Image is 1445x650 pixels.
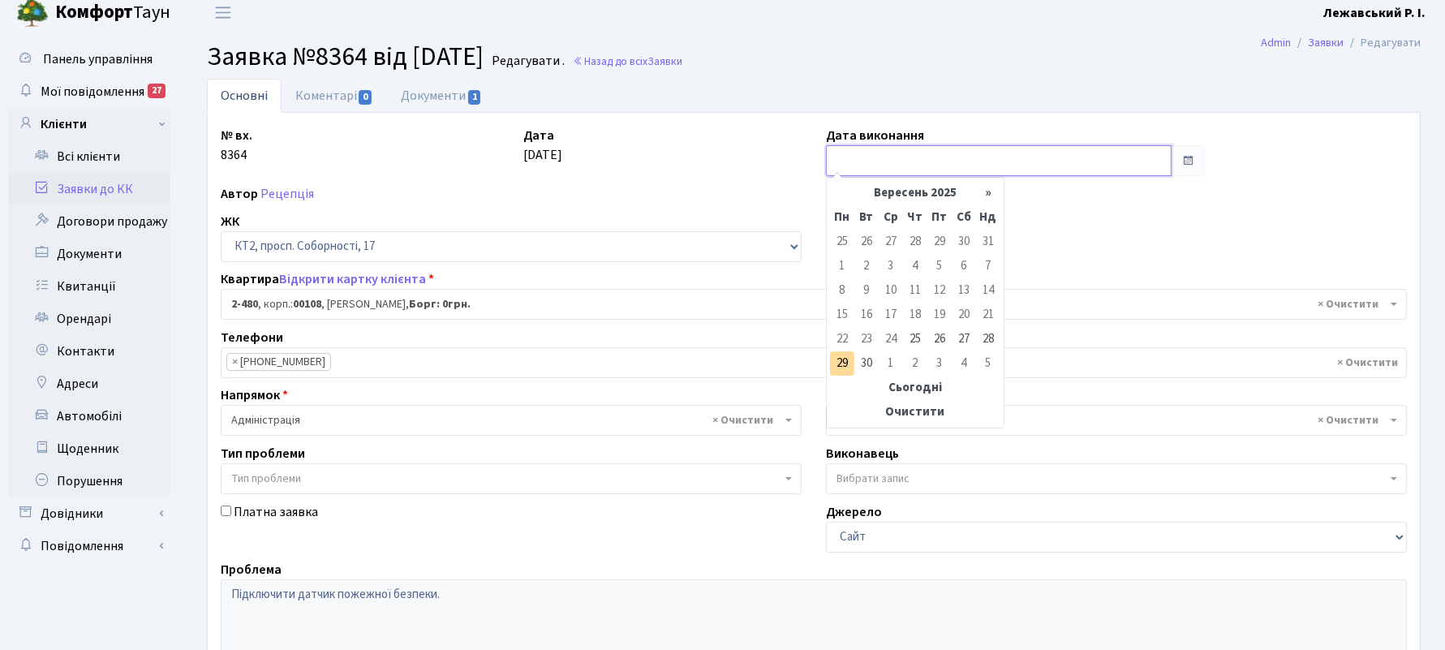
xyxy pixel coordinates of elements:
[41,83,144,101] span: Мої повідомлення
[8,433,170,465] a: Щоденник
[903,351,927,376] td: 2
[879,230,903,254] td: 27
[221,328,283,347] label: Телефони
[879,327,903,351] td: 24
[836,471,910,487] span: Вибрати запис
[927,351,952,376] td: 3
[826,444,899,463] label: Виконавець
[148,84,166,98] div: 27
[952,327,976,351] td: 27
[226,353,331,371] li: (093) 797-13-84
[830,400,1000,424] th: Очистити
[976,230,1000,254] td: 31
[1323,3,1426,23] a: Лежавський Р. І.
[830,351,854,376] td: 29
[854,327,879,351] td: 23
[511,126,814,176] div: [DATE]
[952,351,976,376] td: 4
[1308,34,1344,51] a: Заявки
[976,181,1000,205] th: »
[830,327,854,351] td: 22
[830,278,854,303] td: 8
[830,230,854,254] td: 25
[976,205,1000,230] th: Нд
[234,502,318,522] label: Платна заявка
[879,254,903,278] td: 3
[282,79,387,113] a: Коментарі
[952,254,976,278] td: 6
[854,254,879,278] td: 2
[488,54,565,69] small: Редагувати .
[903,230,927,254] td: 28
[927,205,952,230] th: Пт
[927,327,952,351] td: 26
[231,296,258,312] b: 2-480
[8,75,170,108] a: Мої повідомлення27
[8,303,170,335] a: Орендарі
[952,205,976,230] th: Сб
[359,90,372,105] span: 0
[523,126,554,145] label: Дата
[903,278,927,303] td: 11
[221,405,802,436] span: Адміністрація
[207,38,484,75] span: Заявка №8364 від [DATE]
[260,185,314,203] a: Рецепція
[927,278,952,303] td: 12
[854,303,879,327] td: 16
[927,230,952,254] td: 29
[8,530,170,562] a: Повідомлення
[830,303,854,327] td: 15
[903,254,927,278] td: 4
[830,376,1000,400] th: Сьогодні
[830,254,854,278] td: 1
[976,351,1000,376] td: 5
[879,205,903,230] th: Ср
[8,335,170,368] a: Контакти
[1261,34,1291,51] a: Admin
[221,560,282,579] label: Проблема
[879,303,903,327] td: 17
[1318,412,1378,428] span: Видалити всі елементи
[221,444,305,463] label: Тип проблеми
[952,230,976,254] td: 30
[8,205,170,238] a: Договори продажу
[8,173,170,205] a: Заявки до КК
[854,230,879,254] td: 26
[952,278,976,303] td: 13
[1318,296,1378,312] span: Видалити всі елементи
[409,296,471,312] b: Борг: 0грн.
[1344,34,1421,52] li: Редагувати
[468,90,481,105] span: 1
[879,278,903,303] td: 10
[231,296,1387,312] span: <b>2-480</b>, корп.: <b>00108</b>, Осадча Світлана Анатоліївна, <b>Борг: 0грн.</b>
[279,270,426,288] a: Відкрити картку клієнта
[854,205,879,230] th: Вт
[854,351,879,376] td: 30
[207,79,282,113] a: Основні
[903,327,927,351] td: 25
[221,212,239,231] label: ЖК
[1236,26,1445,60] nav: breadcrumb
[976,278,1000,303] td: 14
[8,465,170,497] a: Порушення
[387,79,496,113] a: Документи
[221,269,434,289] label: Квартира
[952,303,976,327] td: 20
[1337,355,1398,371] span: Видалити всі елементи
[221,184,258,204] label: Автор
[231,412,781,428] span: Адміністрація
[903,303,927,327] td: 18
[573,54,682,69] a: Назад до всіхЗаявки
[826,502,882,522] label: Джерело
[1323,4,1426,22] b: Лежавський Р. І.
[8,140,170,173] a: Всі клієнти
[854,278,879,303] td: 9
[232,354,238,370] span: ×
[221,126,252,145] label: № вх.
[8,368,170,400] a: Адреси
[8,238,170,270] a: Документи
[976,254,1000,278] td: 7
[826,126,924,145] label: Дата виконання
[836,412,1387,428] span: Лежавський Р. М.
[221,289,1407,320] span: <b>2-480</b>, корп.: <b>00108</b>, Осадча Світлана Анатоліївна, <b>Борг: 0грн.</b>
